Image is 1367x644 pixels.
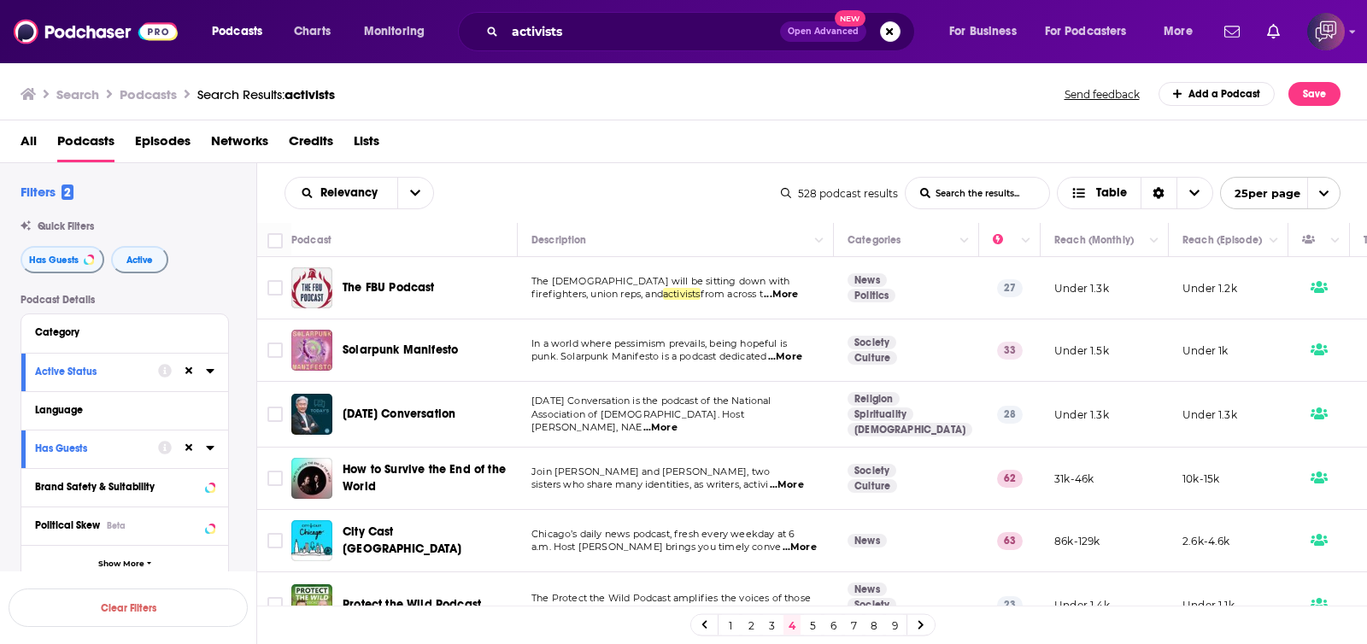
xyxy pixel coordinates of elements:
span: activists [663,288,701,300]
span: 25 per page [1221,180,1300,207]
span: Lists [354,127,379,162]
span: activists [285,86,335,102]
p: 33 [997,342,1023,359]
span: Chicago’s daily news podcast, fresh every weekday at 6 [531,528,795,540]
div: Search Results: [197,86,335,102]
div: Description [531,230,586,250]
span: 2 [62,184,73,200]
span: Toggle select row [267,533,283,548]
p: Podcast Details [21,294,229,306]
h3: Search [56,86,99,102]
p: 27 [997,279,1023,296]
span: For Business [949,20,1017,44]
img: Today's Conversation [291,394,332,435]
a: Charts [283,18,341,45]
button: Column Actions [809,231,830,251]
div: Reach (Episode) [1182,230,1262,250]
a: Protect the Wild Podcast [291,584,332,625]
p: 63 [997,532,1023,549]
span: More [1164,20,1193,44]
button: Brand Safety & Suitability [35,476,214,497]
a: All [21,127,37,162]
div: Beta [107,520,126,531]
div: Brand Safety & Suitability [35,481,200,493]
p: 62 [997,470,1023,487]
span: In a world where pessimism prevails, being hopeful is [531,337,787,349]
img: The FBU Podcast [291,267,332,308]
a: Spirituality [848,407,913,421]
a: 9 [886,615,903,635]
a: Politics [848,289,895,302]
img: Podchaser - Follow, Share and Rate Podcasts [14,15,178,48]
span: How to Survive the End of the World [343,462,506,494]
a: Search Results:activists [197,86,335,102]
span: Join [PERSON_NAME] and [PERSON_NAME], two [531,465,770,477]
a: Show notifications dropdown [1260,17,1287,46]
img: Solarpunk Manifesto [291,330,332,371]
span: Relevancy [320,187,384,199]
button: Clear Filters [9,588,248,627]
p: Under 1k [1182,343,1228,358]
input: Search podcasts, credits, & more... [505,18,780,45]
span: [DATE] Conversation [343,407,455,421]
a: Culture [848,479,897,493]
div: Has Guests [35,442,147,454]
a: News [848,583,887,596]
div: Language [35,404,203,416]
div: Category [35,326,203,338]
span: Episodes [135,127,191,162]
a: Podcasts [57,127,114,162]
img: User Profile [1307,13,1345,50]
span: Credits [289,127,333,162]
span: Association of [DEMOGRAPHIC_DATA]. Host [PERSON_NAME], NAE [531,408,744,434]
a: 1 [722,615,739,635]
a: City Cast [GEOGRAPHIC_DATA] [343,524,512,558]
a: 2 [742,615,760,635]
p: 10k-15k [1182,471,1219,486]
button: Show profile menu [1307,13,1345,50]
a: News [848,534,887,547]
span: ...More [643,421,678,435]
span: Table [1096,187,1127,199]
span: Open Advanced [788,27,859,36]
span: ...More [770,478,804,492]
button: open menu [200,18,285,45]
div: 528 podcast results [781,187,898,200]
a: Protect the Wild Podcast [343,596,481,613]
a: The FBU Podcast [343,279,435,296]
button: Column Actions [1144,231,1165,251]
span: Toggle select row [267,280,283,296]
h2: Choose View [1057,177,1213,209]
div: Podcast [291,230,331,250]
span: Logged in as corioliscompany [1307,13,1345,50]
span: Toggle select row [267,597,283,612]
span: sisters who share many identities, as writers, activi [531,478,768,490]
a: Networks [211,127,268,162]
a: Add a Podcast [1159,82,1276,106]
div: Reach (Monthly) [1054,230,1134,250]
span: Protect the Wild Podcast [343,597,481,612]
span: Active [126,255,153,265]
button: open menu [937,18,1038,45]
span: ...More [768,350,802,364]
p: Under 1.5k [1054,343,1109,358]
span: punk. Solarpunk Manifesto is a podcast dedicated [531,350,766,362]
button: Show More [21,545,228,583]
button: Column Actions [1325,231,1346,251]
button: open menu [1220,177,1341,209]
button: Political SkewBeta [35,514,214,536]
button: Has Guests [21,246,104,273]
a: Solarpunk Manifesto [343,342,458,359]
div: Sort Direction [1141,178,1176,208]
p: 2.6k-4.6k [1182,534,1230,548]
a: [DEMOGRAPHIC_DATA] [848,423,972,436]
span: New [835,10,865,26]
button: Active [111,246,168,273]
span: Charts [294,20,331,44]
